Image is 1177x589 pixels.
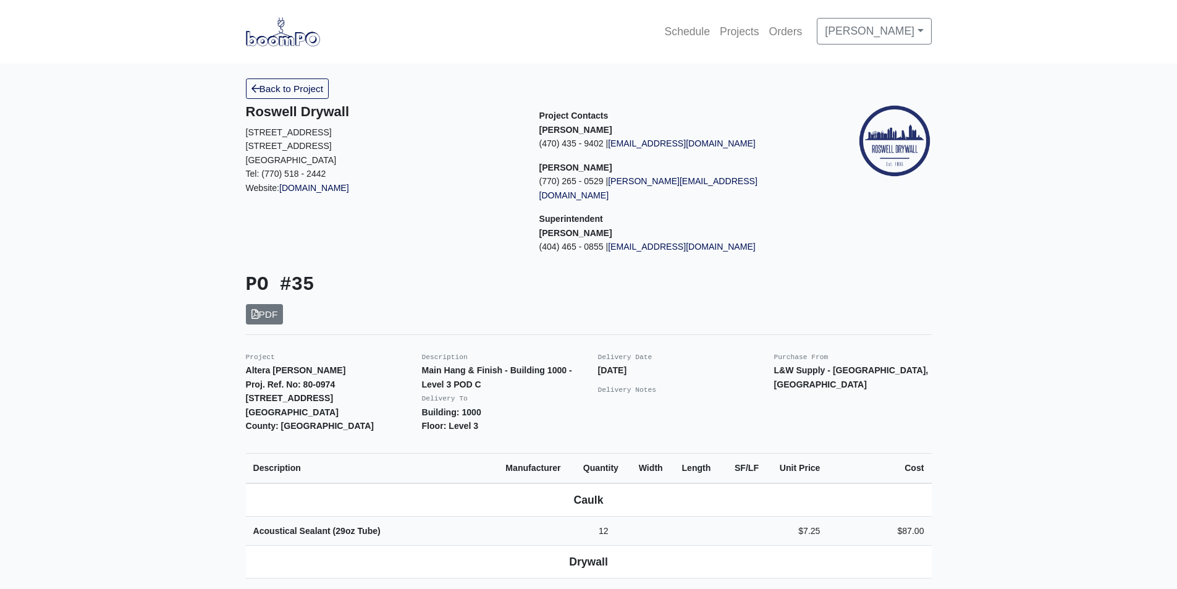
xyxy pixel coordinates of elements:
td: $87.00 [827,516,931,546]
strong: Altera [PERSON_NAME] [246,365,346,375]
strong: [PERSON_NAME] [539,125,612,135]
strong: [STREET_ADDRESS] [246,393,334,403]
small: Description [422,354,468,361]
b: Caulk [574,494,604,506]
a: [DOMAIN_NAME] [279,183,349,193]
p: (470) 435 - 9402 | [539,137,814,151]
h5: Roswell Drywall [246,104,521,120]
th: SF/LF [723,453,766,483]
th: Cost [827,453,931,483]
p: (404) 465 - 0855 | [539,240,814,254]
small: Purchase From [774,354,829,361]
a: Projects [715,18,764,45]
img: boomPO [246,17,320,46]
strong: Main Hang & Finish - Building 1000 - Level 3 POD C [422,365,572,389]
th: Unit Price [766,453,827,483]
small: Delivery To [422,395,468,402]
a: [EMAIL_ADDRESS][DOMAIN_NAME] [608,242,756,252]
p: Tel: (770) 518 - 2442 [246,167,521,181]
strong: Proj. Ref. No: 80-0974 [246,379,335,389]
p: [STREET_ADDRESS] [246,125,521,140]
small: Delivery Date [598,354,652,361]
b: Drywall [569,556,608,568]
strong: [GEOGRAPHIC_DATA] [246,407,339,417]
p: (770) 265 - 0529 | [539,174,814,202]
strong: Building: 1000 [422,407,481,417]
span: Superintendent [539,214,603,224]
strong: [DATE] [598,365,627,375]
th: Quantity [576,453,631,483]
a: Back to Project [246,78,329,99]
strong: [PERSON_NAME] [539,228,612,238]
th: Width [631,453,675,483]
a: [PERSON_NAME][EMAIL_ADDRESS][DOMAIN_NAME] [539,176,757,200]
a: Schedule [660,18,715,45]
strong: County: [GEOGRAPHIC_DATA] [246,421,374,431]
th: Description [246,453,499,483]
h3: PO #35 [246,274,580,297]
th: Manufacturer [498,453,575,483]
small: Project [246,354,275,361]
td: $7.25 [766,516,827,546]
span: Project Contacts [539,111,609,121]
p: [STREET_ADDRESS] [246,139,521,153]
small: Delivery Notes [598,386,657,394]
div: Website: [246,104,521,195]
strong: Acoustical Sealant (29oz Tube) [253,526,381,536]
a: [PERSON_NAME] [817,18,931,44]
strong: [PERSON_NAME] [539,163,612,172]
strong: Floor: Level 3 [422,421,479,431]
th: Length [674,453,723,483]
a: PDF [246,304,284,324]
a: Orders [764,18,808,45]
p: [GEOGRAPHIC_DATA] [246,153,521,167]
a: [EMAIL_ADDRESS][DOMAIN_NAME] [608,138,756,148]
p: L&W Supply - [GEOGRAPHIC_DATA], [GEOGRAPHIC_DATA] [774,363,932,391]
td: 12 [576,516,631,546]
